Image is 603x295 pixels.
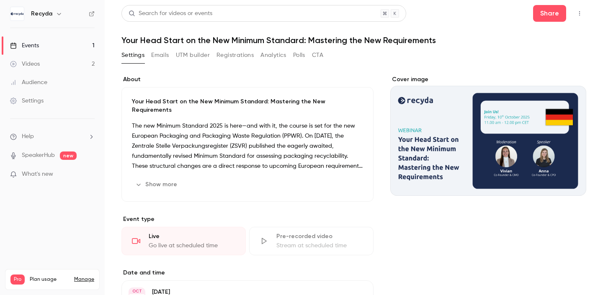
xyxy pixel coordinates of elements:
[132,97,363,114] p: Your Head Start on the New Minimum Standard: Mastering the New Requirements
[276,232,363,241] div: Pre-recorded video
[10,7,24,21] img: Recyda
[293,49,305,62] button: Polls
[176,49,210,62] button: UTM builder
[121,227,246,255] div: LiveGo live at scheduled time
[74,276,94,283] a: Manage
[60,151,77,160] span: new
[22,132,34,141] span: Help
[149,232,235,241] div: Live
[132,121,363,171] p: The new Minimum Standard 2025 is here—and with it, the course is set for the new European Packagi...
[121,215,374,223] p: Event type
[216,49,254,62] button: Registrations
[129,9,212,18] div: Search for videos or events
[31,10,52,18] h6: Recyda
[533,5,566,22] button: Share
[30,276,69,283] span: Plan usage
[390,75,586,196] section: Cover image
[22,170,53,179] span: What's new
[10,132,95,141] li: help-dropdown-opener
[10,41,39,50] div: Events
[121,269,374,277] label: Date and time
[260,49,286,62] button: Analytics
[276,241,363,250] div: Stream at scheduled time
[10,274,25,285] span: Pro
[22,151,55,160] a: SpeakerHub
[10,60,40,68] div: Videos
[10,97,44,105] div: Settings
[121,49,144,62] button: Settings
[132,178,182,191] button: Show more
[249,227,374,255] div: Pre-recorded videoStream at scheduled time
[149,241,235,250] div: Go live at scheduled time
[312,49,323,62] button: CTA
[129,288,144,294] div: OCT
[121,75,374,84] label: About
[121,35,586,45] h1: Your Head Start on the New Minimum Standard: Mastering the New Requirements
[390,75,586,84] label: Cover image
[151,49,169,62] button: Emails
[10,78,47,87] div: Audience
